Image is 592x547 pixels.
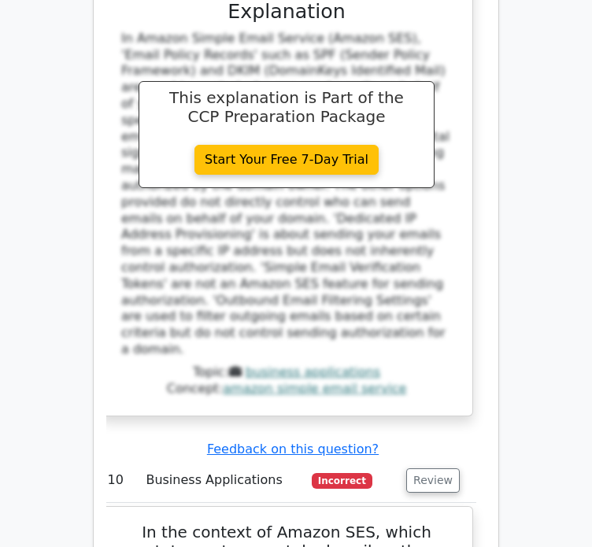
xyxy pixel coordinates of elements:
[246,364,380,379] a: business applications
[112,381,461,397] div: Concept:
[135,458,294,503] td: Business Applications
[194,145,379,175] a: Start Your Free 7-Day Trial
[121,31,452,358] div: In Amazon Simple Email Service (Amazon SES), 'Email Policy Records' such as SPF (Sender Policy Fr...
[312,473,372,489] span: Incorrect
[112,364,461,381] div: Topic:
[406,468,460,493] button: Review
[207,442,379,456] a: Feedback on this question?
[223,381,406,396] a: amazon simple email service
[97,458,135,503] td: 10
